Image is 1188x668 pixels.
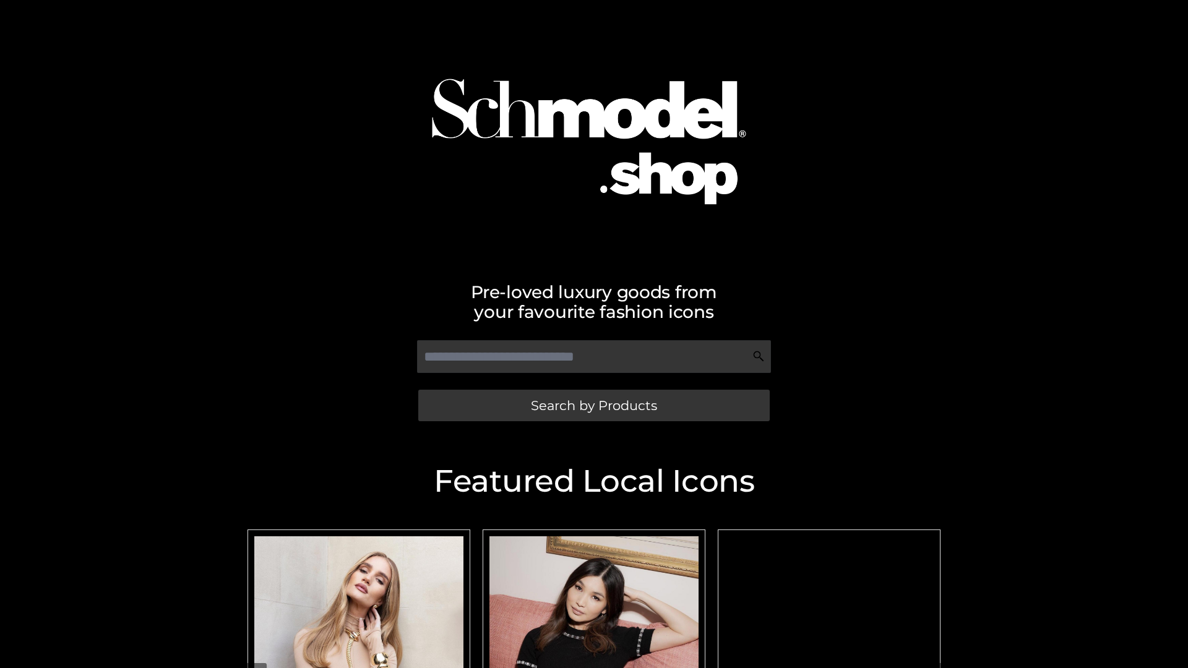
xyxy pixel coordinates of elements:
[752,350,765,362] img: Search Icon
[531,399,657,412] span: Search by Products
[418,390,770,421] a: Search by Products
[241,282,947,322] h2: Pre-loved luxury goods from your favourite fashion icons
[241,466,947,497] h2: Featured Local Icons​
